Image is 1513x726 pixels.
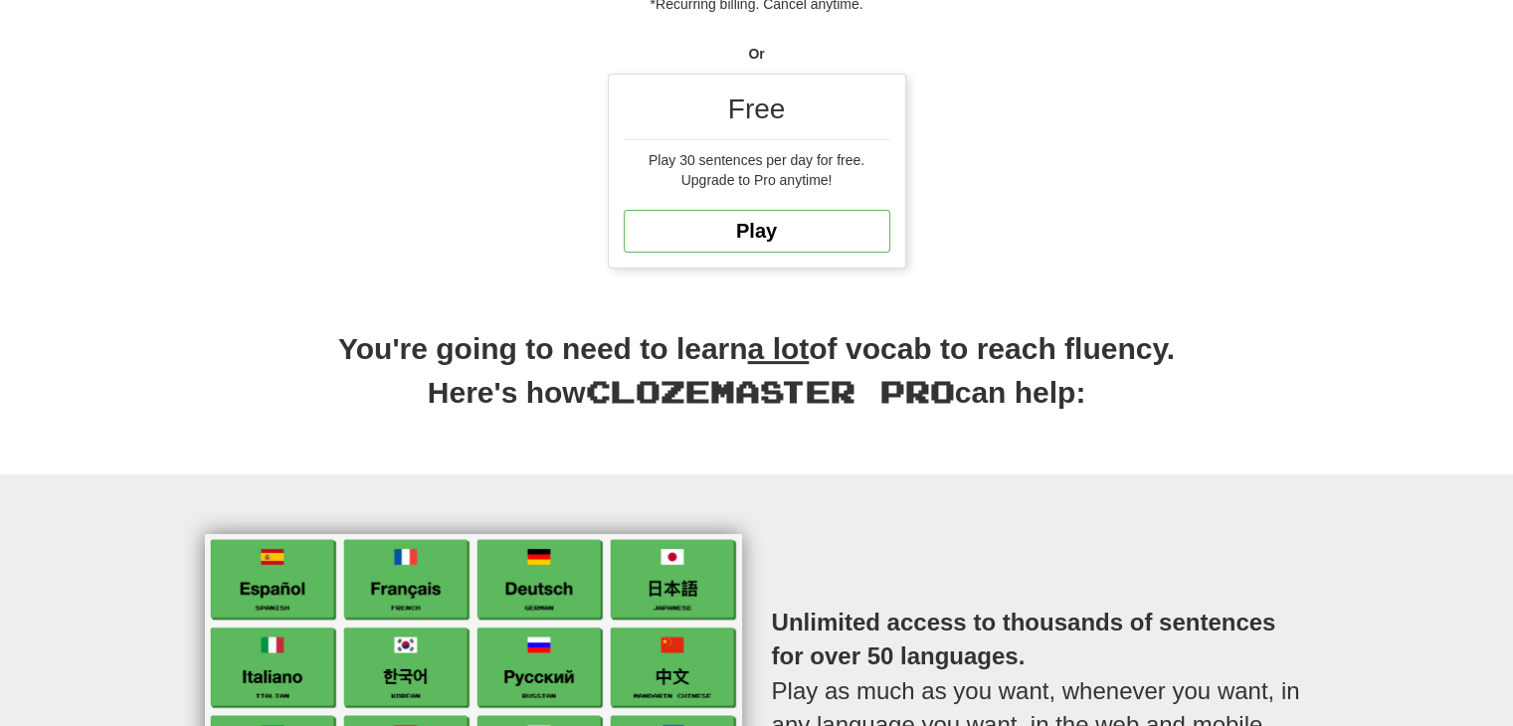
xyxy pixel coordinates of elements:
[190,328,1324,436] h2: You're going to need to learn of vocab to reach fluency. Here's how can help:
[772,609,1276,669] strong: Unlimited access to thousands of sentences for over 50 languages.
[586,373,955,409] span: Clozemaster Pro
[624,90,890,140] div: Free
[748,332,810,365] u: a lot
[624,150,890,170] div: Play 30 sentences per day for free.
[624,210,890,253] a: Play
[624,170,890,190] div: Upgrade to Pro anytime!
[748,46,764,62] strong: Or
